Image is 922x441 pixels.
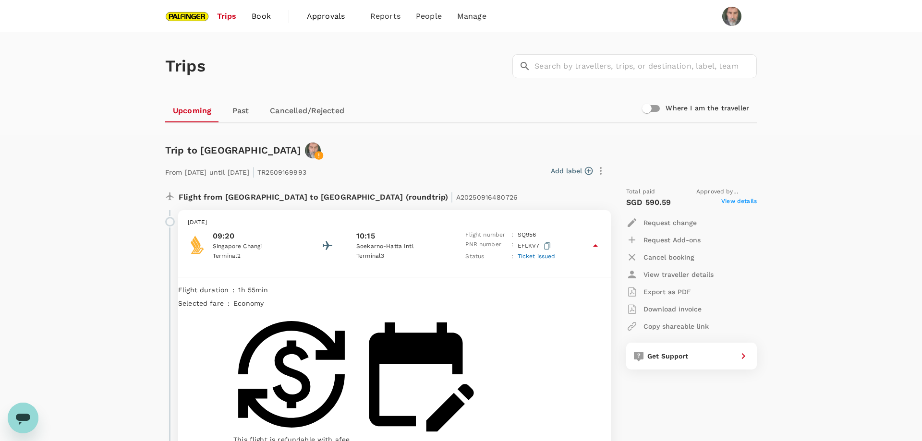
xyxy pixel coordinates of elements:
p: : [511,240,513,252]
h6: Trip to [GEOGRAPHIC_DATA] [165,143,301,158]
button: Request Add-ons [626,231,701,249]
button: Request change [626,214,697,231]
p: Terminal 3 [356,251,443,261]
p: Flight number [465,230,508,240]
span: People [416,11,442,22]
button: Cancel booking [626,249,694,266]
img: avatar-664c628ac671f.jpeg [305,143,321,158]
p: Request Add-ons [643,235,701,245]
span: Ticket issued [518,253,556,260]
p: : [511,230,513,240]
span: Reports [370,11,400,22]
a: Cancelled/Rejected [262,99,352,122]
p: Copy shareable link [643,322,709,331]
p: PNR number [465,240,508,252]
p: Soekarno-Hatta Intl [356,242,443,251]
button: Export as PDF [626,283,691,300]
span: Trips [217,11,237,22]
p: [DATE] [188,218,601,227]
p: economy [233,298,264,308]
button: Copy shareable link [626,318,709,335]
span: Book [252,11,271,22]
button: Add label [551,166,593,176]
span: | [252,165,255,179]
img: Singapore Airlines [188,235,207,254]
p: Cancel booking [643,252,694,262]
p: 09:20 [213,230,299,242]
iframe: Schaltfläche zum Öffnen des Messaging-Fensters [8,403,38,433]
p: SGD 590.59 [626,197,671,208]
p: EFLKV7 [518,240,553,252]
h6: Where I am the traveller [666,103,749,114]
p: Terminal 2 [213,251,299,261]
img: Herbert Kröll [722,7,741,26]
span: Approvals [307,11,355,22]
p: Flight from [GEOGRAPHIC_DATA] to [GEOGRAPHIC_DATA] (roundtrip) [179,187,518,204]
span: Manage [457,11,486,22]
p: Download invoice [643,304,702,314]
span: | [450,190,453,203]
p: Export as PDF [643,287,691,297]
p: From [DATE] until [DATE] TR2509169993 [165,162,306,179]
p: : [511,252,513,262]
a: Upcoming [165,99,219,122]
p: Request change [643,218,697,227]
span: Total paid [626,187,655,197]
span: View details [721,197,757,208]
div: : [229,281,234,295]
p: 1h 55min [238,285,611,295]
span: Approved by [696,187,757,197]
p: Singapore Changi [213,242,299,251]
img: Palfinger Asia Pacific Pte Ltd [165,6,209,27]
input: Search by travellers, trips, or destination, label, team [534,54,757,78]
button: View traveller details [626,266,714,283]
span: A20250916480726 [456,193,518,201]
p: SQ 956 [518,230,536,240]
h1: Trips [165,33,206,99]
p: 10:15 [356,230,375,242]
span: Selected fare [178,299,224,307]
button: Download invoice [626,300,702,318]
span: Flight duration [178,286,229,294]
p: Status [465,252,508,262]
span: Get Support [647,352,689,360]
p: View traveller details [643,270,714,279]
a: Past [219,99,262,122]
